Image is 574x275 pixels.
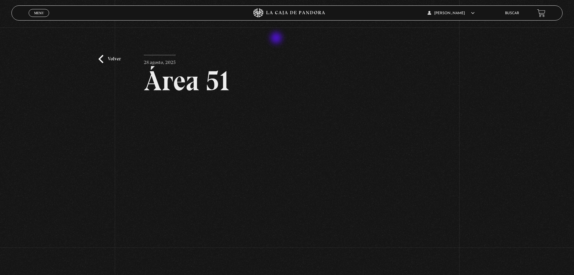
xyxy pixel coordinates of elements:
p: 28 agosto, 2025 [144,55,176,67]
span: Cerrar [32,16,46,21]
span: Menu [34,11,44,15]
iframe: Dailymotion video player – PROGRAMA - AREA 51 - 14 DE AGOSTO [144,104,430,265]
a: Buscar [505,11,519,15]
a: View your shopping cart [537,9,545,17]
span: [PERSON_NAME] [428,11,475,15]
h2: Área 51 [144,67,430,95]
a: Volver [99,55,121,63]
